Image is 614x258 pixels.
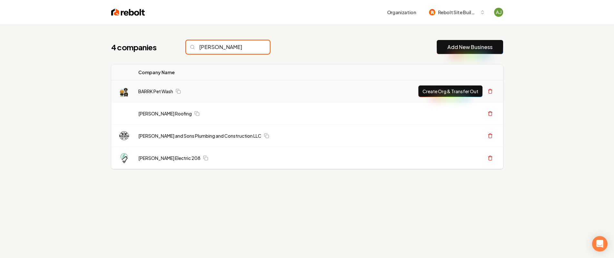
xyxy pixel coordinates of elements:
a: BARRK Pet Wash [138,88,173,94]
img: Rebolt Logo [111,8,145,17]
a: Add New Business [447,43,492,51]
img: Rebolt Site Builder [429,9,435,15]
img: BARRK Pet Wash logo [119,86,129,96]
button: Add New Business [437,40,503,54]
img: AJ Nimeh [494,8,503,17]
a: [PERSON_NAME] Roofing [138,110,192,117]
img: Barron Electric 208 logo [119,153,129,163]
button: Open user button [494,8,503,17]
h1: 4 companies [111,42,173,52]
input: Search... [186,40,270,54]
th: Company Name [133,64,360,80]
div: Open Intercom Messenger [592,236,608,252]
img: Barrett and Sons Plumbing and Construction LLC logo [119,131,129,141]
button: Create Org & Transfer Out [418,85,482,97]
a: [PERSON_NAME] Electric 208 [138,155,200,161]
button: Organization [383,6,420,18]
span: Rebolt Site Builder [438,9,477,16]
a: [PERSON_NAME] and Sons Plumbing and Construction LLC [138,133,261,139]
